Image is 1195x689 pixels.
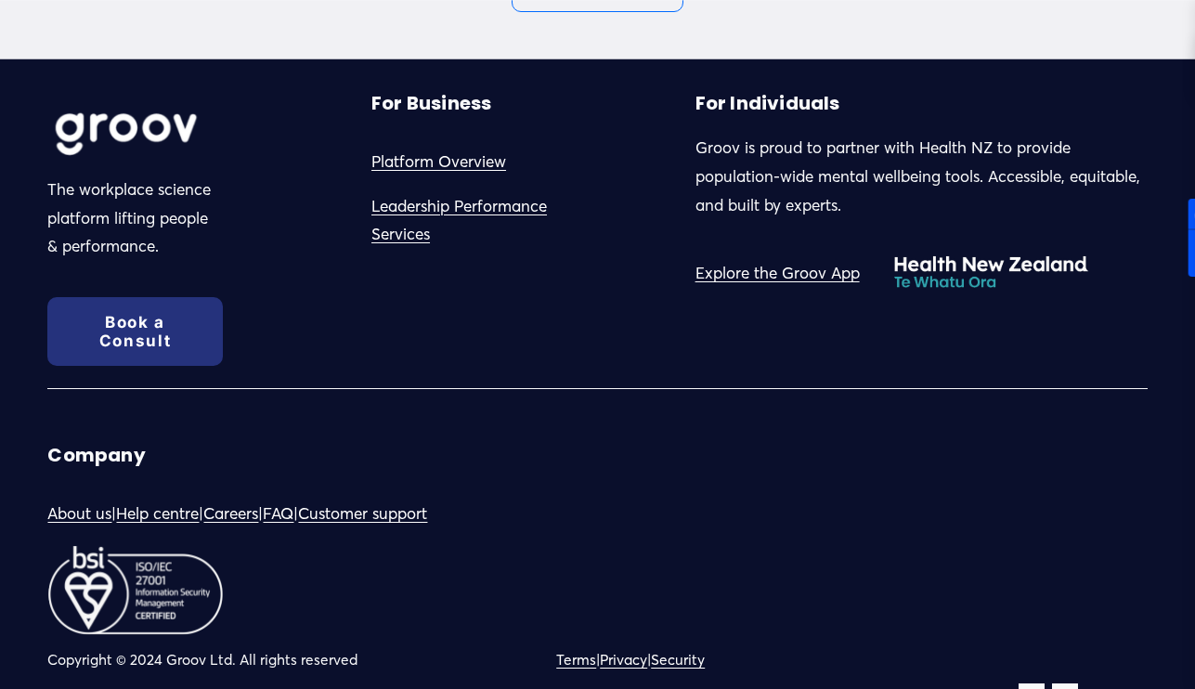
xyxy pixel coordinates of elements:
strong: Company [47,442,145,468]
a: Explore the Groov App [695,259,860,288]
a: Security [651,647,705,673]
p: | | | | [47,500,592,528]
strong: For Business [371,90,491,116]
a: Privacy [600,647,647,673]
a: Help centre [116,500,199,528]
p: The workplace science platform lifting people & performance. [47,175,222,261]
a: Terms [556,647,596,673]
p: | | [556,647,916,673]
a: Leadership Performance Services [371,192,592,249]
a: Customer support [298,500,427,528]
p: Groov is proud to partner with Health NZ to provide population-wide mental wellbeing tools. Acces... [695,134,1148,219]
a: Careers [203,500,258,528]
a: FAQ [263,500,293,528]
a: Book a Consult [47,297,222,366]
strong: For Individuals [695,90,840,116]
p: Copyright © 2024 Groov Ltd. All rights reserved [47,647,592,673]
a: About us [47,500,111,528]
a: Platform Overview [371,148,506,176]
